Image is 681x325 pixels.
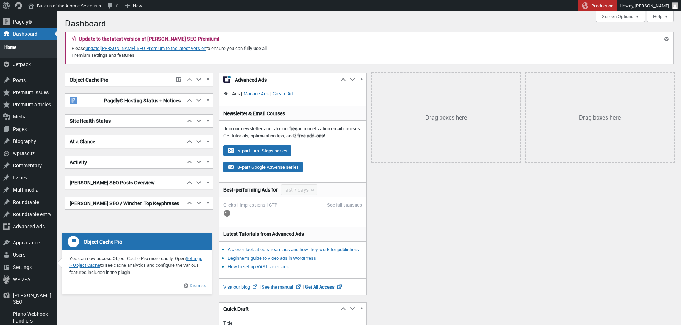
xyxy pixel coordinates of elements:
img: pagely-w-on-b20x20.png [70,97,77,104]
h2: Activity [65,156,185,169]
button: Screen Options [596,11,645,22]
p: 361 Ads | | [223,90,362,97]
h2: At a Glance [65,135,185,148]
a: See the manual [262,284,305,290]
p: You can now access Object Cache Pro more easily. Open to see cache analytics and configure the va... [62,255,212,276]
a: Settings > Object Cache [69,255,202,269]
button: 8-part Google AdSense series [223,162,303,172]
h2: Update to the latest version of [PERSON_NAME] SEO Premium! [79,36,219,41]
button: Help [647,11,674,22]
a: Manage Ads [242,90,270,97]
h2: Object Cache Pro [65,73,172,86]
strong: free [289,125,297,132]
span: Quick Draft [223,305,249,313]
button: 5-part First Steps series [223,145,291,156]
h3: Latest Tutorials from Advanced Ads [223,230,362,238]
span: [PERSON_NAME] [635,2,670,9]
a: Get All Access [305,284,343,290]
a: A closer look at outstream ads and how they work for publishers [228,246,359,253]
h3: Best-performing Ads for [223,186,278,193]
h2: Pagely® Hosting Status + Notices [65,94,185,107]
a: update [PERSON_NAME] SEO Premium to the latest version [85,45,206,51]
a: How to set up VAST video ads [228,263,289,270]
p: Please to ensure you can fully use all Premium settings and features. [71,44,287,59]
a: Dismiss [188,282,206,289]
img: loading [223,210,231,217]
h2: [PERSON_NAME] SEO / Wincher: Top Keyphrases [65,197,185,210]
a: Visit our blog [223,284,262,290]
h1: Dashboard [65,15,674,30]
a: Beginner’s guide to video ads in WordPress [228,255,316,261]
span: Advanced Ads [235,76,334,83]
p: Join our newsletter and take our ad monetization email courses. Get tutorials, optimization tips,... [223,125,362,139]
strong: 2 free add-ons [294,132,324,139]
h2: Site Health Status [65,115,185,127]
h3: Newsletter & Email Courses [223,110,362,117]
h2: [PERSON_NAME] SEO Posts Overview [65,176,185,189]
h3: Object Cache Pro [62,233,212,250]
a: Create Ad [271,90,294,97]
